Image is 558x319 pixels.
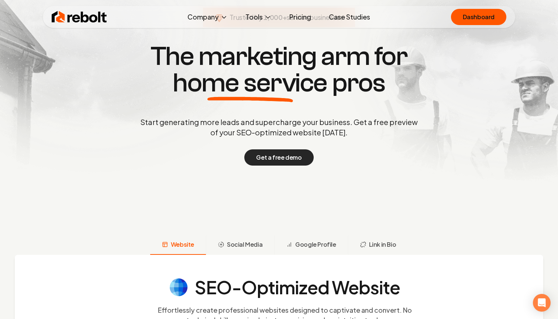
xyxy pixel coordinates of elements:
[323,10,376,24] a: Case Studies
[240,10,278,24] button: Tools
[244,149,313,166] button: Get a free demo
[171,240,194,249] span: Website
[295,240,336,249] span: Google Profile
[150,236,206,255] button: Website
[139,117,419,138] p: Start generating more leads and supercharge your business. Get a free preview of your SEO-optimiz...
[283,10,317,24] a: Pricing
[274,236,348,255] button: Google Profile
[173,70,327,96] span: home service
[369,240,396,249] span: Link in Bio
[227,240,262,249] span: Social Media
[348,236,408,255] button: Link in Bio
[182,10,234,24] button: Company
[206,236,274,255] button: Social Media
[451,9,506,25] a: Dashboard
[102,43,456,96] h1: The marketing arm for pros
[52,10,107,24] img: Rebolt Logo
[533,294,551,312] div: Open Intercom Messenger
[195,278,400,296] h4: SEO-Optimized Website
